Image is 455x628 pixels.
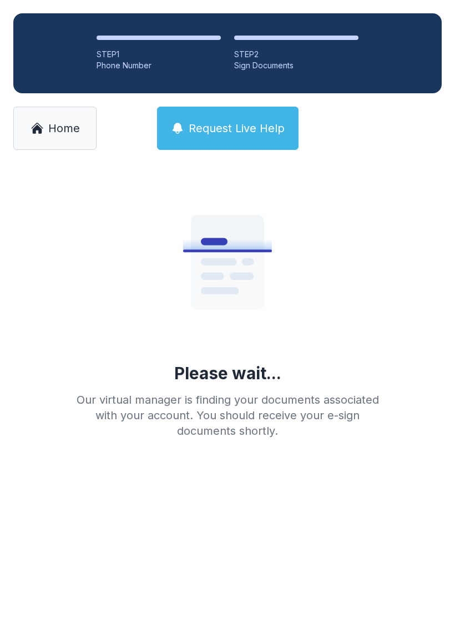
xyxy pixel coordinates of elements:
[97,60,221,71] div: Phone Number
[189,120,285,136] span: Request Live Help
[68,392,387,439] div: Our virtual manager is finding your documents associated with your account. You should receive yo...
[174,363,281,383] div: Please wait...
[234,49,358,60] div: STEP 2
[48,120,80,136] span: Home
[97,49,221,60] div: STEP 1
[234,60,358,71] div: Sign Documents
